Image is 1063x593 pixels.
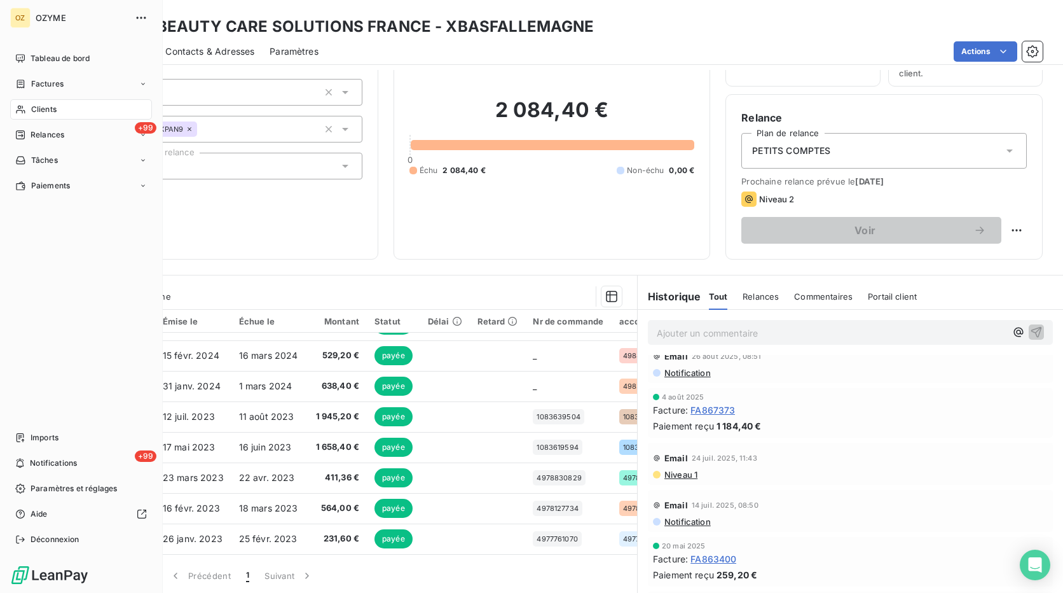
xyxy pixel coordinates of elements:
[623,474,668,482] span: 4978830829
[374,499,413,518] span: payée
[692,352,762,360] span: 26 août 2025, 08:51
[36,13,127,23] span: OZYME
[31,155,58,166] span: Tâches
[533,350,537,361] span: _
[135,122,156,134] span: +99
[313,380,360,393] span: 638,40 €
[239,533,298,544] span: 25 févr. 2023
[743,291,779,302] span: Relances
[161,562,238,589] button: Précédent
[10,504,152,524] a: Aide
[717,568,757,582] span: 259,20 €
[374,377,413,396] span: payée
[741,217,1001,244] button: Voir
[690,552,736,566] span: FA863400
[31,53,90,64] span: Tableau de bord
[163,350,219,361] span: 15 févr. 2024
[690,403,735,417] span: FA867373
[239,350,298,361] span: 16 mars 2024
[692,454,757,462] span: 24 juil. 2025, 11:43
[239,316,298,326] div: Échue le
[10,8,31,28] div: OZ
[270,45,319,58] span: Paramètres
[163,442,216,452] span: 17 mai 2023
[623,413,667,421] span: 1083639504
[638,289,701,304] h6: Historique
[623,352,667,359] span: 4984140635
[537,443,579,451] span: 1083619594
[197,123,207,135] input: Ajouter une valeur
[313,471,360,484] span: 411,36 €
[31,534,79,545] span: Déconnexion
[533,316,603,326] div: Nr de commande
[31,129,64,141] span: Relances
[239,380,292,391] span: 1 mars 2024
[623,535,664,543] span: 4977761070
[163,472,224,483] span: 23 mars 2023
[239,442,292,452] span: 16 juin 2023
[1020,550,1050,580] div: Open Intercom Messenger
[112,15,594,38] h3: BASF BEAUTY CARE SOLUTIONS FRANCE - XBASFALLEMAGNE
[623,382,668,390] span: 4983887057
[533,380,537,391] span: _
[664,351,688,361] span: Email
[537,505,579,512] span: 4978127734
[408,155,413,165] span: 0
[868,291,917,302] span: Portail client
[10,565,89,585] img: Logo LeanPay
[135,450,156,462] span: +99
[623,443,665,451] span: 1083619594
[313,502,360,515] span: 564,00 €
[664,453,688,463] span: Email
[619,316,710,326] div: accountingReference
[163,411,215,422] span: 12 juil. 2023
[163,380,221,391] span: 31 janv. 2024
[163,316,224,326] div: Émise le
[537,413,580,421] span: 1083639504
[374,438,413,457] span: payée
[653,552,688,566] span: Facture :
[313,441,360,454] span: 1 658,40 €
[662,542,706,550] span: 20 mai 2025
[663,517,711,527] span: Notification
[239,503,298,513] span: 18 mars 2023
[31,180,70,192] span: Paiements
[374,407,413,426] span: payée
[238,562,257,589] button: 1
[428,316,462,326] div: Délai
[374,529,413,548] span: payée
[709,291,728,302] span: Tout
[154,125,183,133] span: EXPAN9
[623,505,665,512] span: 4978127734
[663,368,711,378] span: Notification
[662,393,704,401] span: 4 août 2025
[31,483,117,494] span: Paramètres et réglages
[239,411,294,422] span: 11 août 2023
[717,419,762,433] span: 1 184,40 €
[313,349,360,362] span: 529,20 €
[313,410,360,423] span: 1 945,20 €
[257,562,321,589] button: Suivant
[239,472,295,483] span: 22 avr. 2023
[653,419,714,433] span: Paiement reçu
[374,346,413,365] span: payée
[855,176,884,186] span: [DATE]
[246,569,249,582] span: 1
[741,176,1027,186] span: Prochaine relance prévue le
[31,78,64,90] span: Factures
[420,165,438,176] span: Échu
[31,432,58,443] span: Imports
[954,41,1017,62] button: Actions
[537,535,578,543] span: 4977761070
[477,316,518,326] div: Retard
[537,474,582,482] span: 4978830829
[30,457,77,469] span: Notifications
[31,508,48,520] span: Aide
[163,533,223,544] span: 26 janv. 2023
[313,316,360,326] div: Montant
[692,501,758,509] span: 14 juil. 2025, 08:50
[627,165,664,176] span: Non-échu
[31,104,57,115] span: Clients
[752,144,830,157] span: PETITS COMPTES
[741,110,1027,125] h6: Relance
